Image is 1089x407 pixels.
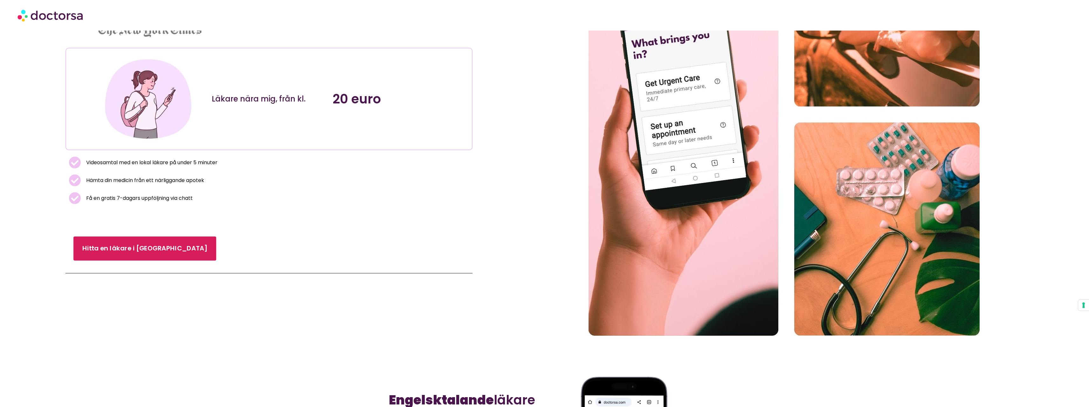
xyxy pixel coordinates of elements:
[333,90,381,108] font: 20 euro
[1078,300,1089,311] button: Dina samtyckesinställningar för spårningstekniker
[102,53,194,145] img: Illustration som visar en ung kvinna i en avslappnad outfit, upptagen med sin smartphone. Hon har...
[212,94,306,104] font: Läkare nära mig, från kl.
[73,236,216,261] a: Hitta en läkare i [GEOGRAPHIC_DATA]
[86,194,193,202] font: Få en gratis 7-dagars uppföljning via chatt
[86,159,217,166] font: Videosamtal med en lokal läkare på under 5 minuter
[82,244,207,253] font: Hitta en läkare i [GEOGRAPHIC_DATA]
[86,177,204,184] font: Hämta din medicin från ett närliggande apotek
